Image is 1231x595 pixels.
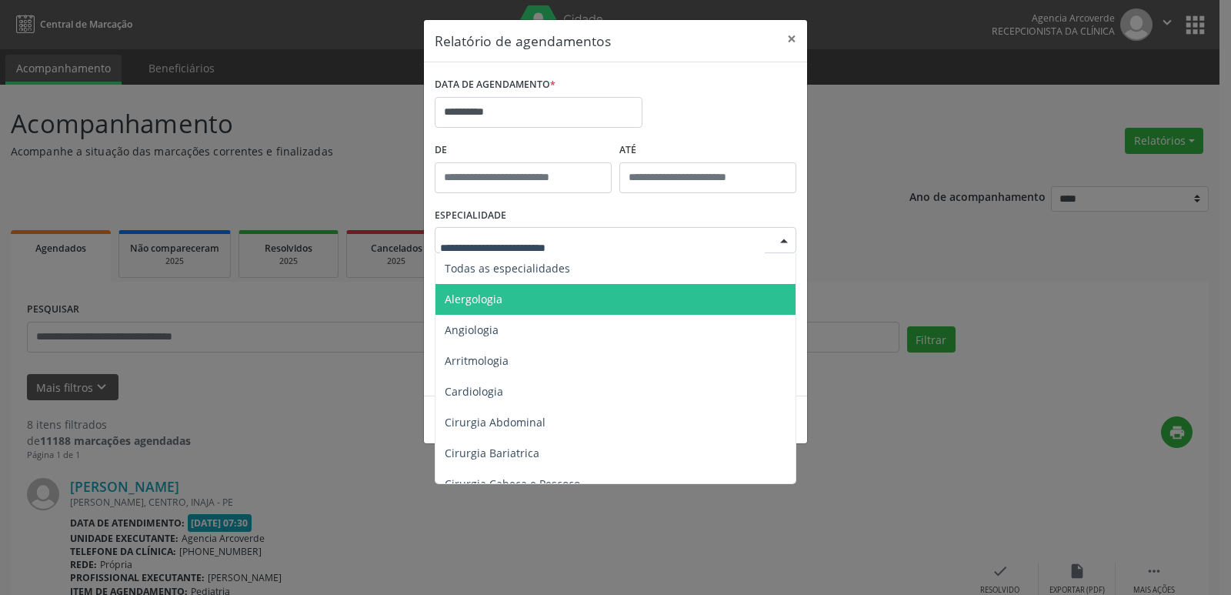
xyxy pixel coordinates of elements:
[435,139,612,162] label: De
[445,384,503,399] span: Cardiologia
[445,323,499,337] span: Angiologia
[619,139,796,162] label: ATÉ
[445,446,539,460] span: Cirurgia Bariatrica
[445,476,580,491] span: Cirurgia Cabeça e Pescoço
[435,31,611,51] h5: Relatório de agendamentos
[445,353,509,368] span: Arritmologia
[445,415,545,430] span: Cirurgia Abdominal
[435,73,555,97] label: DATA DE AGENDAMENTO
[435,204,506,228] label: ESPECIALIDADE
[445,261,570,276] span: Todas as especialidades
[776,20,807,58] button: Close
[445,292,502,306] span: Alergologia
